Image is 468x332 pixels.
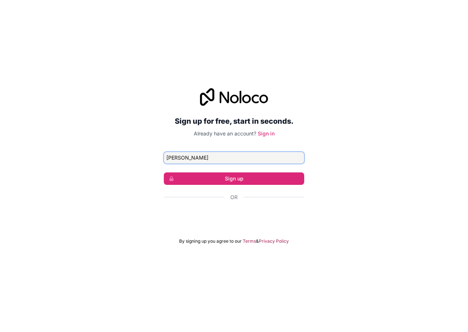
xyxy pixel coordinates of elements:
a: Privacy Policy [259,238,289,244]
span: By signing up you agree to our [179,238,242,244]
a: Terms [243,238,256,244]
input: Email address [164,152,304,164]
a: Sign in [258,130,275,137]
h2: Sign up for free, start in seconds. [164,115,304,128]
span: & [256,238,259,244]
span: Already have an account? [194,130,256,137]
button: Sign up [164,172,304,185]
iframe: Button na Mag-sign in gamit ang Google [160,209,308,225]
span: Or [230,194,238,201]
